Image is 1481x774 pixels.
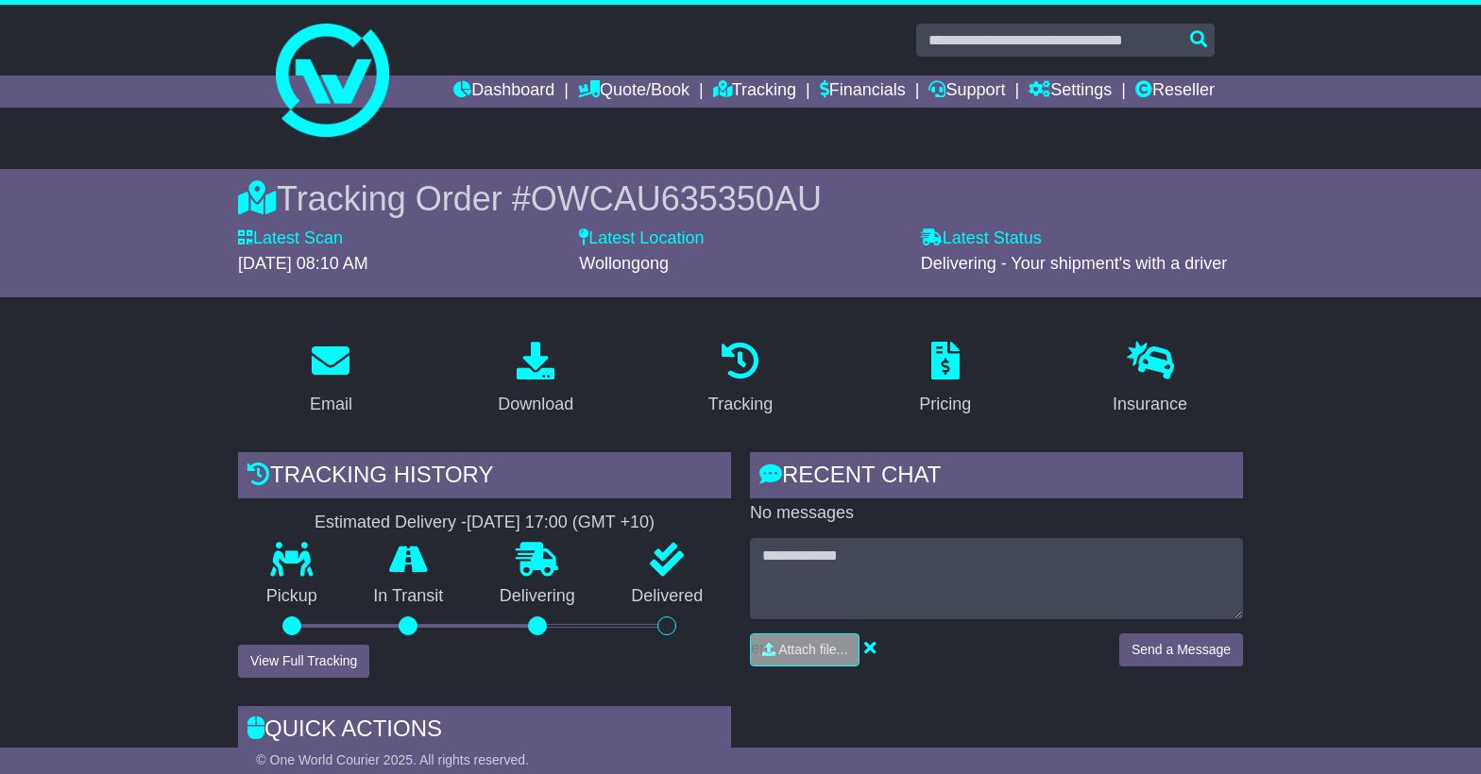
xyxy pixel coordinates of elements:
[531,179,822,218] span: OWCAU635350AU
[238,513,731,533] div: Estimated Delivery -
[578,76,689,108] a: Quote/Book
[579,228,704,249] label: Latest Location
[485,335,586,424] a: Download
[919,392,971,417] div: Pricing
[238,706,731,757] div: Quick Actions
[298,335,365,424] a: Email
[921,228,1042,249] label: Latest Status
[1113,392,1187,417] div: Insurance
[467,513,655,533] div: [DATE] 17:00 (GMT +10)
[907,335,983,424] a: Pricing
[238,178,1243,219] div: Tracking Order #
[498,392,573,417] div: Download
[820,76,906,108] a: Financials
[1119,633,1243,666] button: Send a Message
[238,254,368,273] span: [DATE] 08:10 AM
[1135,76,1215,108] a: Reseller
[238,228,343,249] label: Latest Scan
[1100,335,1200,424] a: Insurance
[310,392,352,417] div: Email
[471,586,604,607] p: Delivering
[579,254,669,273] span: Wollongong
[713,76,796,108] a: Tracking
[256,752,529,767] span: © One World Courier 2025. All rights reserved.
[921,254,1228,273] span: Delivering - Your shipment's with a driver
[750,452,1243,503] div: RECENT CHAT
[696,335,785,424] a: Tracking
[238,645,369,678] button: View Full Tracking
[1029,76,1112,108] a: Settings
[453,76,554,108] a: Dashboard
[708,392,773,417] div: Tracking
[750,503,1243,524] p: No messages
[238,452,731,503] div: Tracking history
[346,586,472,607] p: In Transit
[238,586,346,607] p: Pickup
[604,586,732,607] p: Delivered
[928,76,1005,108] a: Support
